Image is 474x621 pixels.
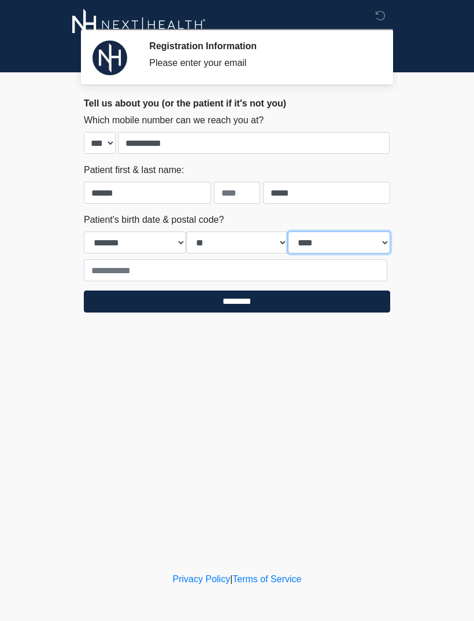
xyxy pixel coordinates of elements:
[230,574,232,584] a: |
[72,9,206,41] img: Next-Health Woodland Hills Logo
[92,41,127,75] img: Agent Avatar
[84,98,390,109] h2: Tell us about you (or the patient if it's not you)
[149,56,373,70] div: Please enter your email
[173,574,231,584] a: Privacy Policy
[84,163,184,177] label: Patient first & last name:
[84,113,264,127] label: Which mobile number can we reach you at?
[232,574,301,584] a: Terms of Service
[84,213,224,227] label: Patient's birth date & postal code?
